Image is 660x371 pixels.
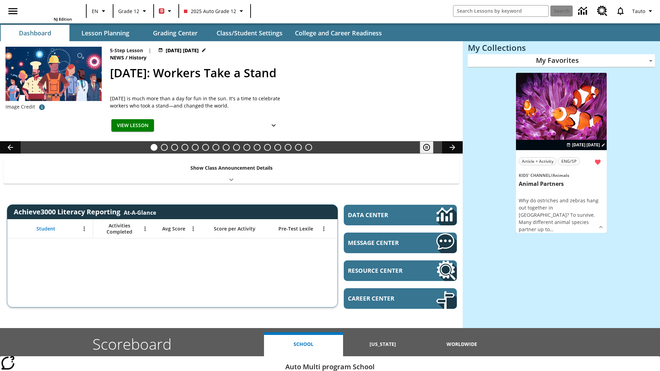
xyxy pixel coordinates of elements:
a: Message Center [344,233,457,253]
button: View Lesson [111,119,154,132]
span: Activities Completed [97,223,142,235]
button: Open Menu [140,224,150,234]
button: Slide 13 Between Two Worlds [274,144,281,151]
button: Jul 07 - Jun 30 Choose Dates [565,142,607,148]
button: Slide 10 Mixed Practice: Citing Evidence [243,144,250,151]
button: Slide 16 The Constitution's Balancing Act [305,144,312,151]
button: Slide 14 Hooray for Constitution Day! [285,144,291,151]
span: History [129,54,148,61]
button: Open Menu [79,224,89,234]
button: School [264,332,343,356]
span: Score per Activity [214,226,255,232]
a: Data Center [344,205,457,225]
span: Article + Activity [522,158,553,165]
button: Grading Center [141,25,210,41]
button: Class/Student Settings [211,25,288,41]
a: Career Center [344,288,457,309]
button: Slide 12 Career Lesson [264,144,271,151]
a: Home [27,3,72,16]
span: Avg Score [162,226,185,232]
span: | [148,47,151,54]
button: Slide 11 Pre-release lesson [254,144,261,151]
button: Slide 7 Attack of the Terrifying Tomatoes [212,144,219,151]
span: Data Center [348,211,413,219]
button: Language: EN, Select a language [89,5,111,17]
button: Photo credit: ProStockStudio/Shutterstock [35,101,49,113]
button: Slide 4 Private! Keep Out! [181,144,188,151]
button: Show Details [596,222,606,232]
button: Dashboard [1,25,69,41]
h3: My Collections [468,43,655,53]
button: Slide 2 Animal Partners [161,144,168,151]
a: Notifications [612,2,629,20]
span: B [160,7,163,15]
h3: Animal Partners [519,180,604,188]
button: Slide 3 Cars of the Future? [171,144,178,151]
span: EN [92,8,98,15]
button: Open Menu [319,224,329,234]
button: College and Career Readiness [289,25,387,41]
button: Article + Activity [519,157,557,165]
button: Lesson carousel, Next [442,141,463,154]
div: [DATE] is much more than a day for fun in the sun. It's a time to celebrate workers who took a st... [110,95,282,109]
span: NJ Edition [54,16,72,22]
button: ENG/SP [558,157,580,165]
span: ENG/SP [561,158,576,165]
span: Topic: Kids' Channel/Animals [519,171,604,179]
span: / [551,172,552,178]
a: Resource Center, Will open in new tab [593,2,612,20]
div: Why do ostriches and zebras hang out together in [GEOGRAPHIC_DATA]? To survive. Many different an... [519,197,604,233]
span: Student [36,226,55,232]
img: A banner with a blue background shows an illustrated row of diverse men and women dressed in clot... [5,47,102,101]
button: [US_STATE] [343,332,422,356]
button: Class: 2025 Auto Grade 12, Select your class [181,5,248,17]
p: Show Class Announcement Details [190,164,273,171]
span: Message Center [348,239,416,247]
button: Worldwide [422,332,502,356]
button: Grade: Grade 12, Select a grade [115,5,151,17]
p: 5-Step Lesson [110,47,143,54]
button: Slide 9 The Invasion of the Free CD [233,144,240,151]
h2: Labor Day: Workers Take a Stand [110,64,454,82]
span: [DATE] [DATE] [166,47,199,54]
span: Labor Day is much more than a day for fun in the sun. It's a time to celebrate workers who took a... [110,95,282,109]
button: Profile/Settings [629,5,657,17]
span: Pre-Test Lexile [278,226,313,232]
button: Open Menu [188,224,198,234]
div: Show Class Announcement Details [3,160,459,184]
span: News [110,54,125,61]
span: Animals [552,172,569,178]
button: Open side menu [3,1,23,21]
span: Kids' Channel [519,172,551,178]
button: Lesson Planning [71,25,140,41]
span: 2025 Auto Grade 12 [184,8,236,15]
p: Image Credit [5,103,35,110]
button: Jul 23 - Jun 30 Choose Dates [157,47,208,54]
span: / [125,54,128,61]
input: search field [453,5,548,16]
div: Home [27,2,72,22]
button: Slide 5 The Last Homesteaders [192,144,199,151]
div: My Favorites [468,54,655,67]
div: Pause [420,141,440,154]
button: Slide 8 Fashion Forward in Ancient Rome [223,144,230,151]
a: Data Center [574,2,593,21]
div: At-A-Glance [124,207,156,216]
a: Resource Center, Will open in new tab [344,260,457,281]
span: Tauto [632,8,645,15]
button: Slide 15 Point of View [295,144,302,151]
span: Resource Center [348,267,416,274]
span: Achieve3000 Literacy Reporting [14,207,156,216]
button: Boost Class color is red. Change class color [156,5,176,17]
button: Pause [420,141,433,154]
span: Career Center [348,294,416,302]
span: [DATE] [DATE] [572,142,600,148]
div: lesson details [516,73,607,233]
button: Show Details [267,119,280,132]
button: Slide 1 Labor Day: Workers Take a Stand [151,144,157,151]
button: Slide 6 Solar Power to the People [202,144,209,151]
span: Grade 12 [118,8,139,15]
button: Remove from Favorites [592,156,604,168]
